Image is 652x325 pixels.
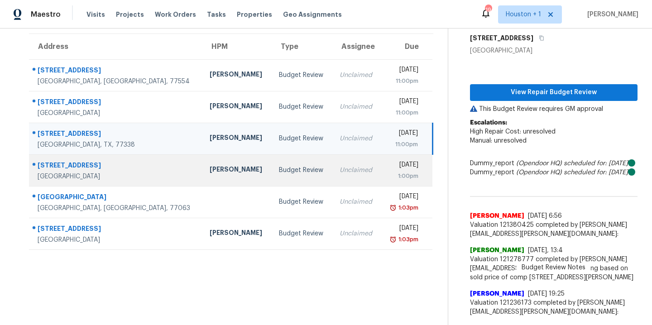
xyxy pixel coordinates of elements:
[210,228,264,239] div: [PERSON_NAME]
[29,34,202,59] th: Address
[470,46,638,55] div: [GEOGRAPHIC_DATA]
[388,172,418,181] div: 1:00pm
[470,105,638,114] p: This Budget Review requires GM approval
[283,10,342,19] span: Geo Assignments
[38,97,195,109] div: [STREET_ADDRESS]
[340,71,374,80] div: Unclaimed
[38,66,195,77] div: [STREET_ADDRESS]
[210,165,264,176] div: [PERSON_NAME]
[388,108,418,117] div: 11:00pm
[388,76,418,86] div: 11:00pm
[38,224,195,235] div: [STREET_ADDRESS]
[528,291,565,297] span: [DATE] 19:25
[477,87,630,98] span: View Repair Budget Review
[388,192,418,203] div: [DATE]
[470,138,527,144] span: Manual: unresolved
[340,134,374,143] div: Unclaimed
[516,263,591,272] span: Budget Review Notes
[237,10,272,19] span: Properties
[564,160,628,167] i: scheduled for: [DATE]
[279,71,325,80] div: Budget Review
[116,10,144,19] span: Projects
[279,102,325,111] div: Budget Review
[397,203,418,212] div: 1:03pm
[389,203,397,212] img: Overdue Alarm Icon
[202,34,272,59] th: HPM
[470,119,507,126] b: Escalations:
[340,197,374,206] div: Unclaimed
[340,102,374,111] div: Unclaimed
[470,33,533,43] h5: [STREET_ADDRESS]
[388,224,418,235] div: [DATE]
[528,247,563,253] span: [DATE], 13:4
[279,197,325,206] div: Budget Review
[332,34,381,59] th: Assignee
[389,235,397,244] img: Overdue Alarm Icon
[470,255,638,282] span: Valuation 121278777 completed by [PERSON_NAME][EMAIL_ADDRESS][DOMAIN_NAME]: Capping based on sold...
[388,129,418,140] div: [DATE]
[470,220,638,239] span: Valuation 121380425 completed by [PERSON_NAME][EMAIL_ADDRESS][PERSON_NAME][DOMAIN_NAME]:
[38,204,195,213] div: [GEOGRAPHIC_DATA], [GEOGRAPHIC_DATA], 77063
[38,140,195,149] div: [GEOGRAPHIC_DATA], TX, 77338
[516,169,562,176] i: (Opendoor HQ)
[38,235,195,244] div: [GEOGRAPHIC_DATA]
[485,5,491,14] div: 19
[155,10,196,19] span: Work Orders
[470,84,638,101] button: View Repair Budget Review
[381,34,432,59] th: Due
[388,65,418,76] div: [DATE]
[470,298,638,316] span: Valuation 121236173 completed by [PERSON_NAME][EMAIL_ADDRESS][PERSON_NAME][DOMAIN_NAME]:
[38,109,195,118] div: [GEOGRAPHIC_DATA]
[533,30,546,46] button: Copy Address
[506,10,541,19] span: Houston + 1
[210,133,264,144] div: [PERSON_NAME]
[397,235,418,244] div: 1:03pm
[516,160,562,167] i: (Opendoor HQ)
[38,129,195,140] div: [STREET_ADDRESS]
[388,160,418,172] div: [DATE]
[470,168,638,177] div: Dummy_report
[31,10,61,19] span: Maestro
[470,159,638,168] div: Dummy_report
[470,211,524,220] span: [PERSON_NAME]
[470,129,556,135] span: High Repair Cost: unresolved
[38,77,195,86] div: [GEOGRAPHIC_DATA], [GEOGRAPHIC_DATA], 77554
[564,169,628,176] i: scheduled for: [DATE]
[340,229,374,238] div: Unclaimed
[388,97,418,108] div: [DATE]
[528,213,562,219] span: [DATE] 6:56
[584,10,638,19] span: [PERSON_NAME]
[279,166,325,175] div: Budget Review
[470,246,524,255] span: [PERSON_NAME]
[272,34,332,59] th: Type
[279,229,325,238] div: Budget Review
[207,11,226,18] span: Tasks
[38,192,195,204] div: [GEOGRAPHIC_DATA]
[470,289,524,298] span: [PERSON_NAME]
[86,10,105,19] span: Visits
[38,161,195,172] div: [STREET_ADDRESS]
[210,101,264,113] div: [PERSON_NAME]
[279,134,325,143] div: Budget Review
[38,172,195,181] div: [GEOGRAPHIC_DATA]
[340,166,374,175] div: Unclaimed
[388,140,418,149] div: 11:00pm
[210,70,264,81] div: [PERSON_NAME]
